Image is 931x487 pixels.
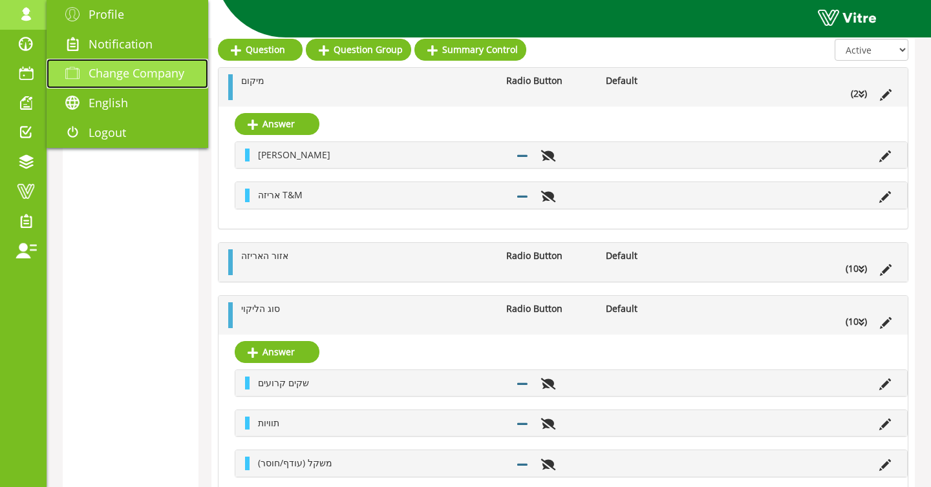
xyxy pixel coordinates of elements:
span: שקים קרועים [258,377,309,389]
a: Change Company [47,59,208,88]
span: English [89,95,128,110]
span: Profile [89,6,124,22]
li: Default [599,302,699,315]
a: Summary Control [414,39,526,61]
li: Default [599,249,699,262]
span: אזור האריזה [241,249,288,262]
span: משקל (עודף/חוסר) [258,457,332,469]
a: Question Group [306,39,411,61]
a: Notification [47,30,208,59]
span: מיקום [241,74,264,87]
li: Radio Button [500,302,599,315]
a: Answer [235,341,319,363]
span: Notification [89,36,153,52]
span: תוויות [258,417,279,429]
li: Default [599,74,699,87]
li: Radio Button [500,249,599,262]
a: Question [218,39,303,61]
li: (10 ) [839,315,873,328]
span: אריזה T&M [258,189,303,201]
span: [PERSON_NAME] [258,149,330,161]
a: English [47,88,208,118]
li: (2 ) [844,87,873,100]
span: Change Company [89,65,184,81]
li: (10 ) [839,262,873,275]
li: Radio Button [500,74,599,87]
span: Logout [89,125,126,140]
a: Answer [235,113,319,135]
a: Logout [47,118,208,148]
span: סוג הליקוי [241,302,280,315]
